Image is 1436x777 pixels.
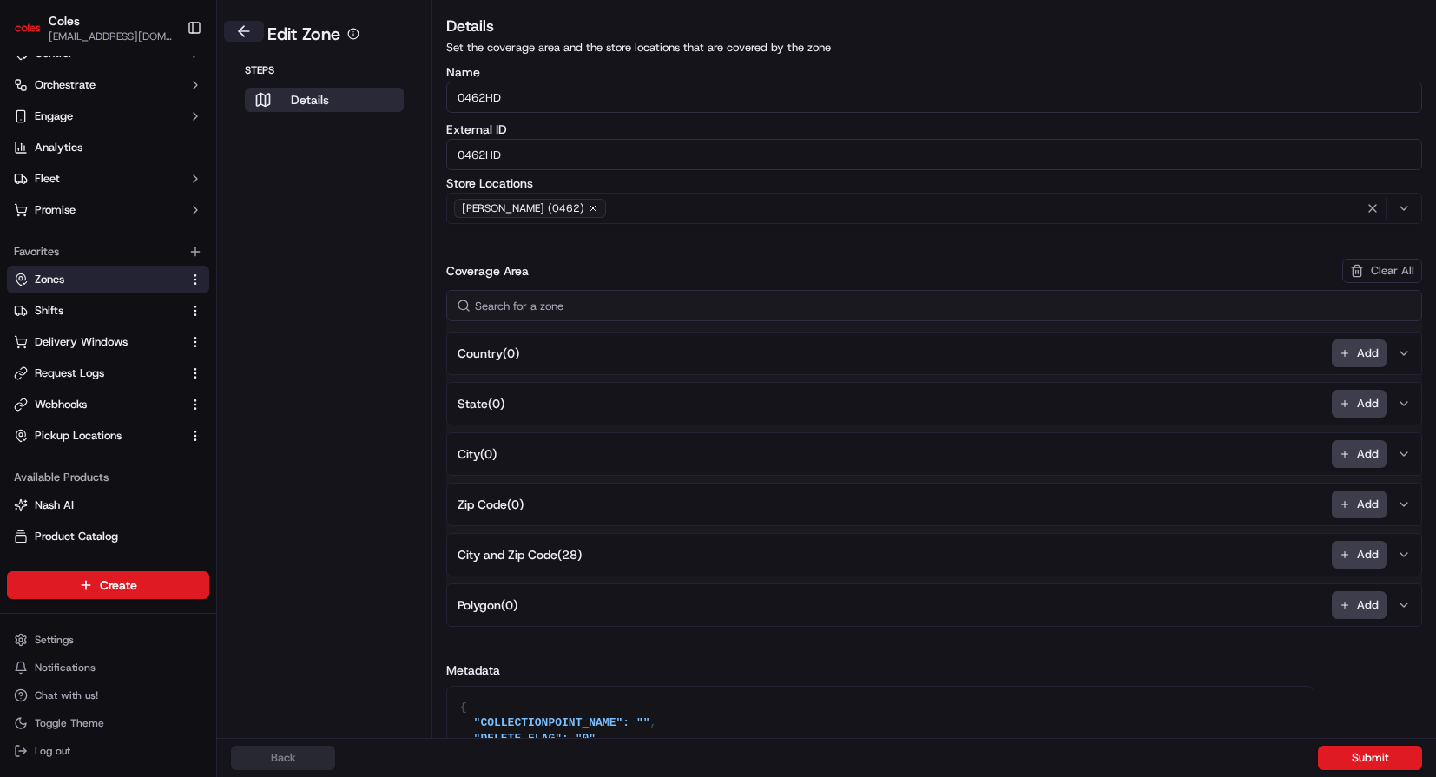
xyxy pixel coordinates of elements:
[17,166,49,197] img: 1736555255976-a54dd68f-1ca7-489b-9aae-adbdc363a1c4
[49,12,80,30] button: Coles
[7,711,209,735] button: Toggle Theme
[14,334,181,350] a: Delivery Windows
[14,303,181,319] a: Shifts
[49,30,173,43] button: [EMAIL_ADDRESS][DOMAIN_NAME]
[59,183,220,197] div: We're available if you need us!
[14,14,42,42] img: Coles
[35,661,96,675] span: Notifications
[59,166,285,183] div: Start new chat
[446,662,1422,679] h3: Metadata
[35,497,74,513] span: Nash AI
[7,739,209,763] button: Log out
[140,245,286,276] a: 💻API Documentation
[35,202,76,218] span: Promise
[35,688,98,702] span: Chat with us!
[122,293,210,307] a: Powered byPylon
[17,254,31,267] div: 📗
[7,464,209,491] div: Available Products
[14,365,181,381] a: Request Logs
[267,22,340,46] h1: Edit Zone
[446,123,1422,135] label: External ID
[7,628,209,652] button: Settings
[7,266,209,293] button: Zones
[458,596,517,614] span: Polygon ( 0 )
[7,523,209,550] button: Product Catalog
[7,102,209,130] button: Engage
[35,334,128,350] span: Delivery Windows
[1342,259,1422,283] button: Clear All
[7,491,209,519] button: Nash AI
[35,529,118,544] span: Product Catalog
[446,290,1422,321] input: Search for a zone
[35,272,64,287] span: Zones
[7,134,209,161] a: Analytics
[7,297,209,325] button: Shifts
[458,345,519,362] span: Country ( 0 )
[451,534,1418,576] button: City and Zip Code(28)Add
[14,397,181,412] a: Webhooks
[451,584,1418,626] button: Polygon(0)Add
[35,744,70,758] span: Log out
[1332,390,1387,418] button: Add
[10,245,140,276] a: 📗Knowledge Base
[7,328,209,356] button: Delivery Windows
[462,201,584,215] span: [PERSON_NAME] (0462)
[446,40,1422,56] p: Set the coverage area and the store locations that are covered by the zone
[14,529,202,544] a: Product Catalog
[35,252,133,269] span: Knowledge Base
[446,262,529,280] h3: Coverage Area
[7,655,209,680] button: Notifications
[14,497,202,513] a: Nash AI
[35,633,74,647] span: Settings
[14,428,181,444] a: Pickup Locations
[1318,746,1422,770] button: Submit
[451,333,1418,374] button: Country(0)Add
[7,7,180,49] button: ColesColes[EMAIL_ADDRESS][DOMAIN_NAME]
[451,383,1418,425] button: State(0)Add
[1332,491,1387,518] button: Add
[245,88,404,112] button: Details
[14,272,181,287] a: Zones
[7,71,209,99] button: Orchestrate
[446,193,1422,224] button: [PERSON_NAME] (0462)
[35,303,63,319] span: Shifts
[1332,591,1387,619] button: Add
[35,109,73,124] span: Engage
[147,254,161,267] div: 💻
[35,171,60,187] span: Fleet
[35,77,96,93] span: Orchestrate
[35,140,82,155] span: Analytics
[458,546,582,563] span: City and Zip Code ( 28 )
[1332,339,1387,367] button: Add
[7,571,209,599] button: Create
[446,66,1422,78] label: Name
[458,445,497,463] span: City ( 0 )
[45,112,313,130] input: Got a question? Start typing here...
[17,69,316,97] p: Welcome 👋
[446,14,1422,38] h3: Details
[7,238,209,266] div: Favorites
[245,63,404,77] p: Steps
[7,165,209,193] button: Fleet
[291,91,329,109] p: Details
[35,397,87,412] span: Webhooks
[7,683,209,708] button: Chat with us!
[164,252,279,269] span: API Documentation
[446,177,1422,189] label: Store Locations
[7,359,209,387] button: Request Logs
[100,576,137,594] span: Create
[1332,541,1387,569] button: Add
[35,428,122,444] span: Pickup Locations
[295,171,316,192] button: Start new chat
[35,716,104,730] span: Toggle Theme
[7,422,209,450] button: Pickup Locations
[451,484,1418,525] button: Zip Code(0)Add
[458,496,524,513] span: Zip Code ( 0 )
[7,196,209,224] button: Promise
[35,365,104,381] span: Request Logs
[7,391,209,418] button: Webhooks
[458,395,504,412] span: State ( 0 )
[1332,440,1387,468] button: Add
